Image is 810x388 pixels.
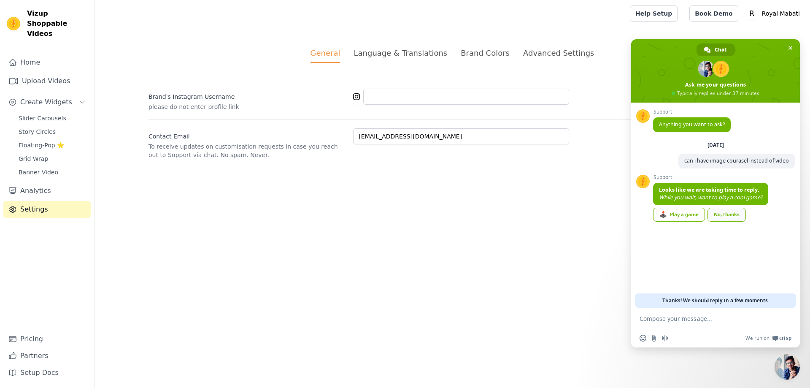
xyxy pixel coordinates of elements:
a: Story Circles [13,126,91,138]
a: Partners [3,347,91,364]
span: Support [653,109,731,115]
span: Support [653,174,768,180]
div: Brand Colors [461,47,510,59]
img: Vizup [7,17,20,30]
a: Settings [3,201,91,218]
span: 🕹️ [659,211,667,218]
p: To receive updates on customisation requests in case you reach out to Support via chat. No spam. ... [148,142,346,159]
span: Slider Carousels [19,114,66,122]
a: We run onCrisp [745,335,791,342]
p: please do not enter profile link [148,103,346,111]
a: Home [3,54,91,71]
label: Brand's Instagram Username [148,89,346,101]
a: Floating-Pop ⭐ [13,139,91,151]
button: R Royal Mabati [745,6,803,21]
div: [DATE] [707,143,724,148]
span: Send a file [651,335,657,342]
div: Close chat [775,354,800,380]
button: Create Widgets [3,94,91,111]
textarea: Compose your message... [640,315,773,323]
div: General [310,47,340,63]
span: Grid Wrap [19,155,48,163]
span: Anything you want to ask? [659,121,725,128]
span: Story Circles [19,128,56,136]
div: Play a game [653,208,705,222]
span: Chat [715,43,726,56]
span: Crisp [779,335,791,342]
div: Advanced Settings [523,47,594,59]
span: Banner Video [19,168,58,176]
div: Chat [697,43,735,56]
a: Help Setup [630,5,678,22]
span: Vizup Shoppable Videos [27,8,87,39]
span: Floating-Pop ⭐ [19,141,64,149]
p: Royal Mabati [759,6,803,21]
a: Analytics [3,182,91,199]
div: Language & Translations [354,47,447,59]
span: While you wait, want to play a cool game? [659,194,762,201]
span: Audio message [661,335,668,342]
label: Contact Email [148,129,346,141]
a: Upload Videos [3,73,91,90]
text: R [749,9,754,18]
div: No, thanks [707,208,746,222]
span: Insert an emoji [640,335,646,342]
span: We run on [745,335,769,342]
span: can i have image courasel instead of video [684,157,789,164]
a: Grid Wrap [13,153,91,165]
a: Setup Docs [3,364,91,381]
span: Create Widgets [20,97,72,107]
a: Banner Video [13,166,91,178]
a: Book Demo [689,5,738,22]
span: Looks like we are taking time to reply. [659,186,759,193]
span: Thanks! We should reply in a few moments. [662,293,769,308]
span: Close chat [786,43,795,52]
a: Pricing [3,331,91,347]
a: Slider Carousels [13,112,91,124]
